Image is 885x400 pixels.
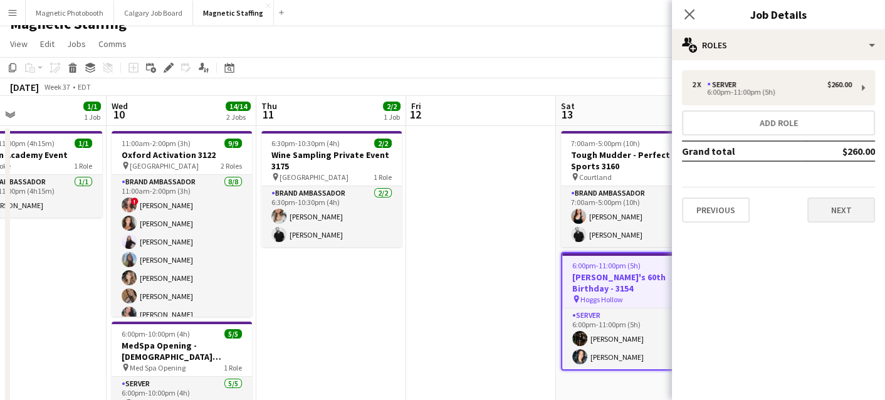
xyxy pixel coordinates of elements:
[130,161,199,171] span: [GEOGRAPHIC_DATA]
[261,100,277,112] span: Thu
[193,1,274,25] button: Magnetic Staffing
[112,149,252,161] h3: Oxford Activation 3122
[682,141,801,161] td: Grand total
[561,100,575,112] span: Sat
[130,363,186,372] span: Med Spa Opening
[827,80,852,89] div: $260.00
[41,82,73,92] span: Week 37
[409,107,421,122] span: 12
[78,82,91,92] div: EDT
[271,139,340,148] span: 6:30pm-10:30pm (4h)
[672,30,885,60] div: Roles
[374,172,392,182] span: 1 Role
[224,363,242,372] span: 1 Role
[98,38,127,50] span: Comms
[572,261,641,270] span: 6:00pm-11:00pm (5h)
[114,1,193,25] button: Calgary Job Board
[112,175,252,349] app-card-role: Brand Ambassador8/811:00am-2:00pm (3h)![PERSON_NAME][PERSON_NAME][PERSON_NAME][PERSON_NAME][PERSO...
[261,149,402,172] h3: Wine Sampling Private Event 3175
[75,139,92,148] span: 1/1
[561,186,701,247] app-card-role: Brand Ambassador2/27:00am-5:00pm (10h)[PERSON_NAME][PERSON_NAME]
[74,161,92,171] span: 1 Role
[224,329,242,339] span: 5/5
[226,102,251,111] span: 14/14
[110,107,128,122] span: 10
[112,131,252,317] app-job-card: 11:00am-2:00pm (3h)9/9Oxford Activation 3122 [GEOGRAPHIC_DATA]2 RolesBrand Ambassador8/811:00am-2...
[83,102,101,111] span: 1/1
[280,172,348,182] span: [GEOGRAPHIC_DATA]
[561,252,701,371] app-job-card: 6:00pm-11:00pm (5h)2/2[PERSON_NAME]'s 60th Birthday - 3154 Hoggs Hollow1 RoleServer2/26:00pm-11:0...
[112,100,128,112] span: Wed
[672,6,885,23] h3: Job Details
[122,139,191,148] span: 11:00am-2:00pm (3h)
[224,139,242,148] span: 9/9
[131,197,139,205] span: !
[562,271,700,294] h3: [PERSON_NAME]'s 60th Birthday - 3154
[122,329,190,339] span: 6:00pm-10:00pm (4h)
[35,36,60,52] a: Edit
[411,100,421,112] span: Fri
[579,172,612,182] span: Courtland
[374,139,392,148] span: 2/2
[259,107,277,122] span: 11
[112,340,252,362] h3: MedSpa Opening - [DEMOGRAPHIC_DATA] Servers / Models
[67,38,86,50] span: Jobs
[561,149,701,172] h3: Tough Mudder - Perfect Sports 3160
[383,102,401,111] span: 2/2
[84,112,100,122] div: 1 Job
[62,36,91,52] a: Jobs
[5,36,33,52] a: View
[40,38,55,50] span: Edit
[559,107,575,122] span: 13
[261,131,402,247] app-job-card: 6:30pm-10:30pm (4h)2/2Wine Sampling Private Event 3175 [GEOGRAPHIC_DATA]1 RoleBrand Ambassador2/2...
[692,89,852,95] div: 6:00pm-11:00pm (5h)
[571,139,640,148] span: 7:00am-5:00pm (10h)
[10,81,39,93] div: [DATE]
[682,110,875,135] button: Add role
[801,141,875,161] td: $260.00
[562,308,700,369] app-card-role: Server2/26:00pm-11:00pm (5h)[PERSON_NAME][PERSON_NAME]
[221,161,242,171] span: 2 Roles
[10,38,28,50] span: View
[682,197,750,223] button: Previous
[580,295,623,304] span: Hoggs Hollow
[692,80,707,89] div: 2 x
[93,36,132,52] a: Comms
[261,186,402,247] app-card-role: Brand Ambassador2/26:30pm-10:30pm (4h)[PERSON_NAME][PERSON_NAME]
[561,131,701,247] app-job-card: 7:00am-5:00pm (10h)2/2Tough Mudder - Perfect Sports 3160 Courtland1 RoleBrand Ambassador2/27:00am...
[707,80,741,89] div: Server
[807,197,875,223] button: Next
[226,112,250,122] div: 2 Jobs
[26,1,114,25] button: Magnetic Photobooth
[384,112,400,122] div: 1 Job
